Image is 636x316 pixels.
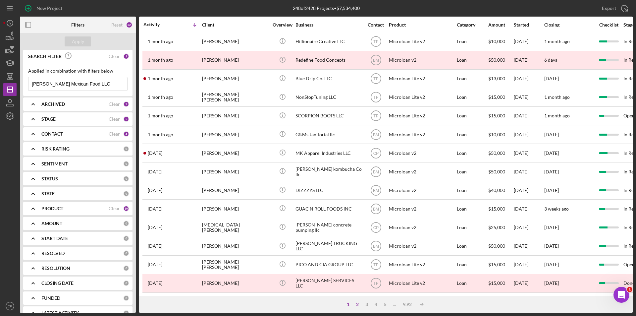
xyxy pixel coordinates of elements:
[148,151,162,156] time: 2025-07-18 19:43
[514,275,544,292] div: [DATE]
[202,51,268,69] div: [PERSON_NAME]
[488,219,513,236] div: $25,000
[123,176,129,182] div: 0
[123,191,129,197] div: 0
[148,95,173,100] time: 2025-07-22 22:31
[457,237,488,255] div: Loan
[41,236,68,241] b: START DATE
[123,310,129,316] div: 0
[41,131,63,137] b: CONTACT
[373,58,379,63] text: BM
[295,275,362,292] div: [PERSON_NAME] SERVICES LLC
[457,200,488,218] div: Loan
[389,33,455,50] div: Microloan Lite v2
[544,113,570,118] time: 1 month ago
[344,302,353,307] div: 1
[544,280,559,286] time: [DATE]
[148,76,173,81] time: 2025-07-23 00:30
[123,221,129,226] div: 0
[488,89,513,106] div: $15,000
[488,126,513,143] div: $10,000
[295,181,362,199] div: DIZZZYS LLC
[109,54,120,59] div: Clear
[514,33,544,50] div: [DATE]
[295,33,362,50] div: Hillionaire Creative LLC
[202,200,268,218] div: [PERSON_NAME]
[389,107,455,125] div: Microloan Lite v2
[293,6,360,11] div: 248 of 2428 Projects • $7,534,400
[373,95,378,100] text: TP
[148,113,173,118] time: 2025-07-22 00:01
[627,287,632,292] span: 1
[390,302,399,307] div: ...
[41,251,65,256] b: RESOLVED
[389,163,455,180] div: Microloan v2
[41,176,58,181] b: STATUS
[295,70,362,88] div: Blue Drip Co. LLC
[457,275,488,292] div: Loan
[41,295,60,301] b: FUNDED
[123,265,129,271] div: 0
[123,116,129,122] div: 5
[41,206,63,211] b: PRODUCT
[202,144,268,162] div: [PERSON_NAME]
[488,237,513,255] div: $50,000
[20,2,69,15] button: New Project
[389,181,455,199] div: Microloan v2
[488,70,513,88] div: $13,000
[270,22,295,28] div: Overview
[389,256,455,274] div: Microloan Lite v2
[295,163,362,180] div: [PERSON_NAME] kombucha Co llc
[544,22,594,28] div: Closing
[123,206,129,212] div: 10
[514,107,544,125] div: [DATE]
[36,2,62,15] div: New Project
[488,107,513,125] div: $15,000
[544,169,559,174] time: [DATE]
[41,266,70,271] b: RESOLUTION
[457,256,488,274] div: Loan
[389,219,455,236] div: Microloan v2
[148,262,162,267] time: 2025-06-20 17:28
[595,22,623,28] div: Checklist
[109,131,120,137] div: Clear
[373,263,378,267] text: TP
[123,161,129,167] div: 0
[544,187,559,193] time: [DATE]
[373,281,378,286] text: TP
[65,36,91,46] button: Apply
[514,70,544,88] div: [DATE]
[295,22,362,28] div: Business
[295,256,362,274] div: PICO AND CIA GROUP LLC
[457,163,488,180] div: Loan
[389,144,455,162] div: Microloan v2
[514,22,544,28] div: Started
[381,302,390,307] div: 5
[373,225,379,230] text: CP
[613,287,629,303] iframe: Intercom live chat
[202,33,268,50] div: [PERSON_NAME]
[488,200,513,218] div: $15,000
[514,163,544,180] div: [DATE]
[595,2,633,15] button: Export
[544,150,559,156] time: [DATE]
[143,22,173,27] div: Activity
[373,169,379,174] text: BM
[544,243,559,249] time: [DATE]
[514,237,544,255] div: [DATE]
[123,53,129,59] div: 1
[389,275,455,292] div: Microloan Lite v2
[389,126,455,143] div: Microloan Lite v2
[488,163,513,180] div: $50,000
[41,116,56,122] b: STAGE
[41,281,74,286] b: CLOSING DATE
[41,101,65,107] b: ARCHIVED
[457,219,488,236] div: Loan
[202,237,268,255] div: [PERSON_NAME]
[389,89,455,106] div: Microloan Lite v2
[148,281,162,286] time: 2025-06-17 02:36
[202,70,268,88] div: [PERSON_NAME]
[123,101,129,107] div: 2
[123,295,129,301] div: 0
[373,39,378,44] text: TP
